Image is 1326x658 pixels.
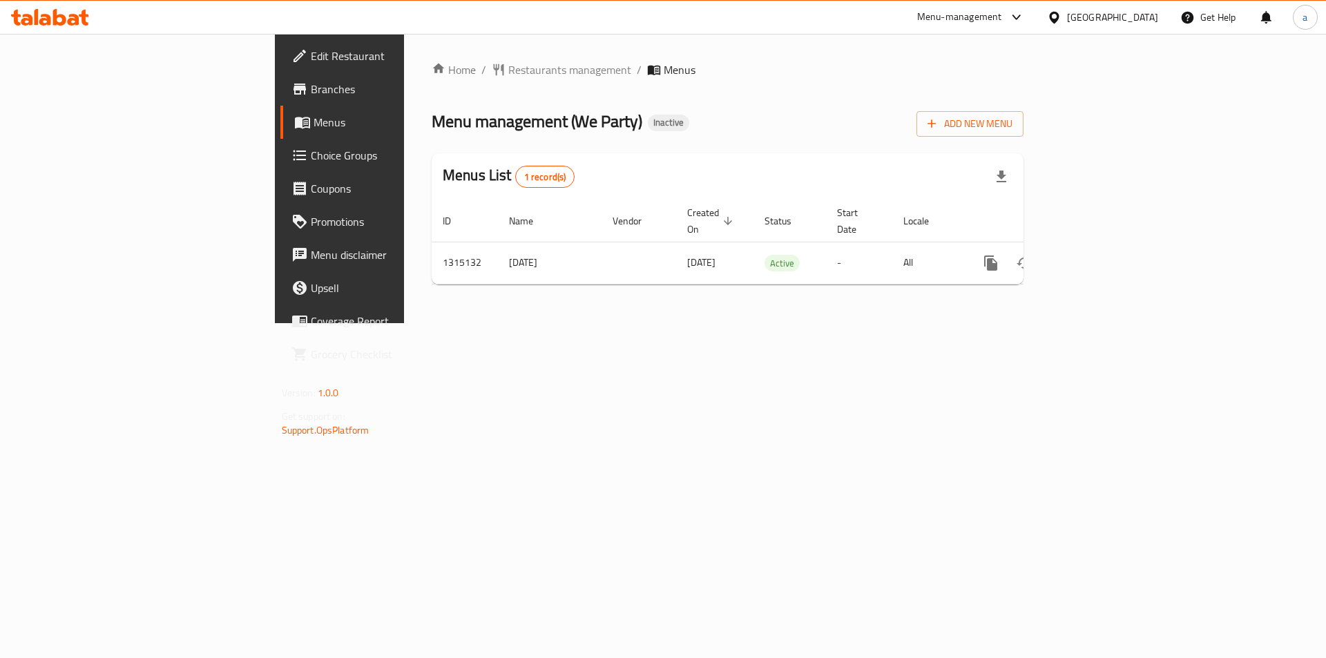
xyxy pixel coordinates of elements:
[443,213,469,229] span: ID
[765,255,800,271] div: Active
[516,171,575,184] span: 1 record(s)
[687,204,737,238] span: Created On
[280,172,497,205] a: Coupons
[903,213,947,229] span: Locale
[892,242,963,284] td: All
[280,205,497,238] a: Promotions
[280,238,497,271] a: Menu disclaimer
[498,242,602,284] td: [DATE]
[974,246,1008,280] button: more
[280,72,497,106] a: Branches
[432,200,1118,284] table: enhanced table
[311,313,486,329] span: Coverage Report
[280,106,497,139] a: Menus
[515,166,575,188] div: Total records count
[311,48,486,64] span: Edit Restaurant
[916,111,1024,137] button: Add New Menu
[282,407,345,425] span: Get support on:
[432,61,1024,78] nav: breadcrumb
[282,421,369,439] a: Support.OpsPlatform
[443,165,575,188] h2: Menus List
[314,114,486,130] span: Menus
[280,338,497,371] a: Grocery Checklist
[280,139,497,172] a: Choice Groups
[963,200,1118,242] th: Actions
[648,117,689,128] span: Inactive
[509,213,551,229] span: Name
[432,106,642,137] span: Menu management ( We Party )
[282,384,316,402] span: Version:
[917,9,1002,26] div: Menu-management
[1303,10,1307,25] span: a
[492,61,631,78] a: Restaurants management
[985,160,1018,193] div: Export file
[928,115,1012,133] span: Add New Menu
[311,81,486,97] span: Branches
[280,39,497,72] a: Edit Restaurant
[837,204,876,238] span: Start Date
[826,242,892,284] td: -
[637,61,642,78] li: /
[311,246,486,263] span: Menu disclaimer
[311,346,486,362] span: Grocery Checklist
[765,213,809,229] span: Status
[280,304,497,338] a: Coverage Report
[311,280,486,296] span: Upsell
[664,61,695,78] span: Menus
[687,253,715,271] span: [DATE]
[765,255,800,271] span: Active
[1008,246,1041,280] button: Change Status
[280,271,497,304] a: Upsell
[1067,10,1158,25] div: [GEOGRAPHIC_DATA]
[648,115,689,131] div: Inactive
[311,180,486,197] span: Coupons
[311,147,486,164] span: Choice Groups
[318,384,339,402] span: 1.0.0
[508,61,631,78] span: Restaurants management
[613,213,660,229] span: Vendor
[311,213,486,230] span: Promotions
